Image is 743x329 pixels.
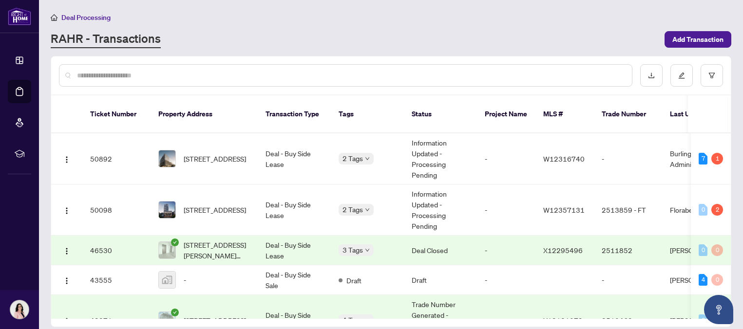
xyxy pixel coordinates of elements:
div: 0 [711,244,723,256]
div: 7 [699,153,707,164]
div: 0 [699,204,707,216]
span: [STREET_ADDRESS][PERSON_NAME][PERSON_NAME] [184,239,250,261]
td: 43555 [82,265,151,295]
span: 3 Tags [343,244,363,256]
td: - [594,265,662,295]
span: check-circle [171,309,179,316]
span: X12181079 [543,316,583,325]
th: Property Address [151,95,258,133]
span: - [184,274,186,285]
span: [STREET_ADDRESS] [184,153,246,164]
span: X12295496 [543,246,583,255]
span: check-circle [171,238,179,246]
img: Logo [63,317,71,325]
span: Draft [346,275,362,286]
button: Logo [59,151,75,166]
img: thumbnail-img [159,312,175,329]
span: 4 Tags [343,314,363,326]
span: 2 Tags [343,153,363,164]
span: 2 Tags [343,204,363,215]
div: 1 [711,153,723,164]
span: down [365,318,370,323]
span: Deal Processing [61,13,111,22]
a: RAHR - Transactions [51,31,161,48]
span: home [51,14,57,21]
td: Deal - Buy Side Lease [258,236,331,265]
td: [PERSON_NAME] [662,236,735,265]
th: MLS # [535,95,594,133]
td: Draft [404,265,477,295]
th: Ticket Number [82,95,151,133]
img: thumbnail-img [159,150,175,167]
span: [STREET_ADDRESS] [184,204,246,215]
th: Trade Number [594,95,662,133]
th: Last Updated By [662,95,735,133]
td: [PERSON_NAME] [662,265,735,295]
img: Logo [63,156,71,164]
td: 50892 [82,133,151,184]
span: down [365,156,370,161]
div: 0 [699,244,707,256]
th: Project Name [477,95,535,133]
td: - [477,184,535,236]
span: edit [678,72,685,79]
button: download [640,64,663,87]
button: Logo [59,272,75,288]
div: 0 [711,274,723,286]
div: 4 [699,274,707,286]
img: Profile Icon [10,300,29,319]
td: 2513859 - FT [594,184,662,236]
div: 0 [699,314,707,326]
td: Burlington Administrator [662,133,735,184]
td: Deal - Buy Side Lease [258,133,331,184]
div: 2 [711,204,723,216]
img: Logo [63,207,71,215]
img: logo [8,7,31,25]
span: filter [708,72,715,79]
button: Logo [59,242,75,258]
span: W12316740 [543,154,585,163]
button: Logo [59,312,75,328]
td: 2511852 [594,236,662,265]
span: download [648,72,655,79]
th: Status [404,95,477,133]
td: - [594,133,662,184]
td: Information Updated - Processing Pending [404,133,477,184]
span: down [365,207,370,212]
td: Florabelle Tabije [662,184,735,236]
th: Transaction Type [258,95,331,133]
td: Deal - Buy Side Lease [258,184,331,236]
td: 46530 [82,236,151,265]
img: Logo [63,277,71,285]
img: thumbnail-img [159,272,175,288]
span: [STREET_ADDRESS] [184,315,246,326]
td: - [477,265,535,295]
span: down [365,248,370,253]
td: - [477,133,535,184]
button: filter [701,64,723,87]
td: Deal Closed [404,236,477,265]
button: Open asap [704,295,733,324]
th: Tags [331,95,404,133]
button: edit [670,64,693,87]
img: thumbnail-img [159,242,175,258]
img: thumbnail-img [159,201,175,218]
span: Add Transaction [672,32,724,47]
span: W12357131 [543,205,585,214]
img: Logo [63,247,71,255]
td: Deal - Buy Side Sale [258,265,331,295]
td: - [477,236,535,265]
button: Add Transaction [665,31,731,48]
td: Information Updated - Processing Pending [404,184,477,236]
td: 50098 [82,184,151,236]
button: Logo [59,202,75,218]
